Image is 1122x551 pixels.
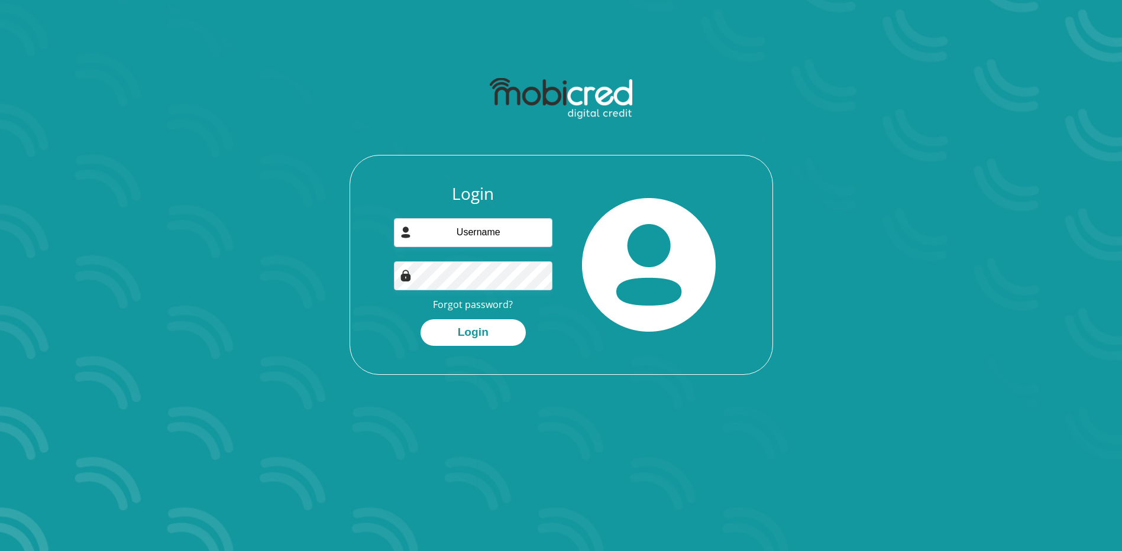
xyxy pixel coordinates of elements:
h3: Login [394,184,552,204]
img: Image [400,270,412,281]
a: Forgot password? [433,298,513,311]
button: Login [421,319,526,346]
img: mobicred logo [490,78,632,119]
img: user-icon image [400,226,412,238]
input: Username [394,218,552,247]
